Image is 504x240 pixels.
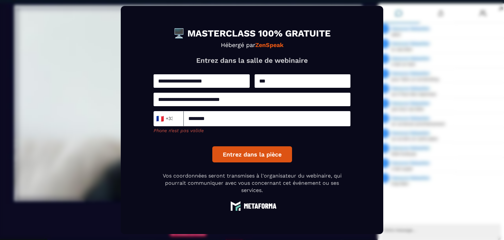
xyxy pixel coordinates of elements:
[154,172,350,194] p: Vos coordonnées seront transmises à l'organisateur du webinaire, qui pourrait communiquer avec vo...
[154,41,350,48] p: Hébergé par
[255,41,283,48] strong: ZenSpeak
[154,29,350,38] h1: 🖥️ MASTERCLASS 100% GRATUITE
[227,201,277,211] img: logo
[154,111,184,126] div: Search for option
[156,114,164,123] span: 🇫🇷
[158,114,172,123] span: +33
[212,146,292,162] button: Entrez dans la pièce
[154,128,204,133] span: Phone n'est pas valide
[154,56,350,64] p: Entrez dans la salle de webinaire
[173,114,178,124] input: Search for option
